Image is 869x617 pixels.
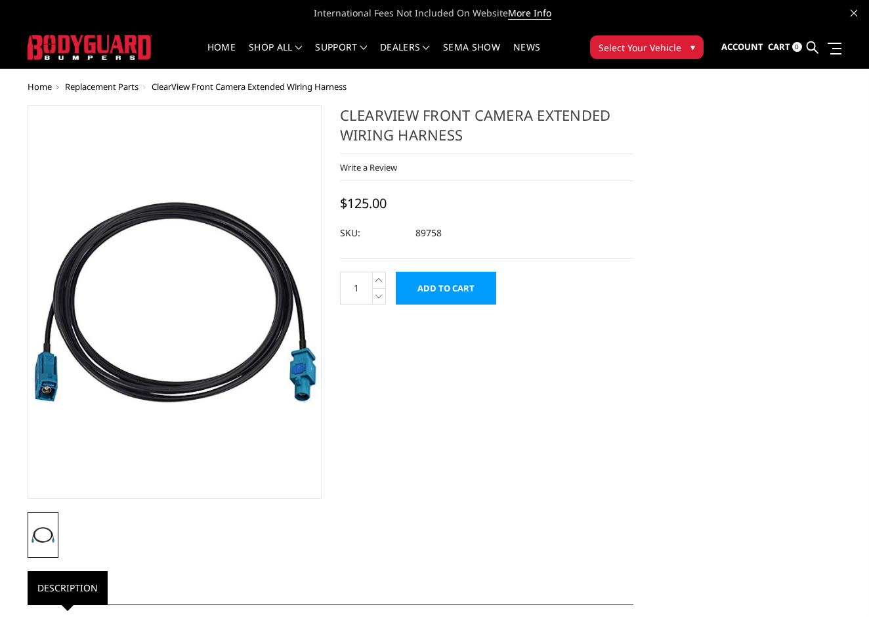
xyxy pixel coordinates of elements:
a: Dealers [380,43,430,68]
img: ClearView Front Camera Extended Wiring Harness [32,527,54,543]
a: Description [28,571,108,605]
span: Cart [768,41,790,53]
a: Cart 0 [768,30,802,65]
button: Select Your Vehicle [590,35,704,59]
a: Home [207,43,236,68]
a: SEMA Show [443,43,500,68]
dt: SKU: [340,221,406,245]
a: Account [721,30,763,65]
input: Add to Cart [396,272,496,305]
a: Support [315,43,367,68]
span: Select Your Vehicle [599,41,681,54]
span: $125.00 [340,194,387,212]
span: ▾ [690,40,695,54]
a: Replacement Parts [65,81,138,93]
a: shop all [249,43,302,68]
a: News [513,43,540,68]
span: 0 [792,42,802,52]
a: Home [28,81,52,93]
a: More Info [508,7,551,20]
dd: 89758 [415,221,442,245]
span: ClearView Front Camera Extended Wiring Harness [152,81,347,93]
a: ClearView Front Camera Extended Wiring Harness [28,105,322,499]
span: Account [721,41,763,53]
h1: ClearView Front Camera Extended Wiring Harness [340,105,634,154]
a: Write a Review [340,161,397,173]
img: BODYGUARD BUMPERS [28,35,152,59]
